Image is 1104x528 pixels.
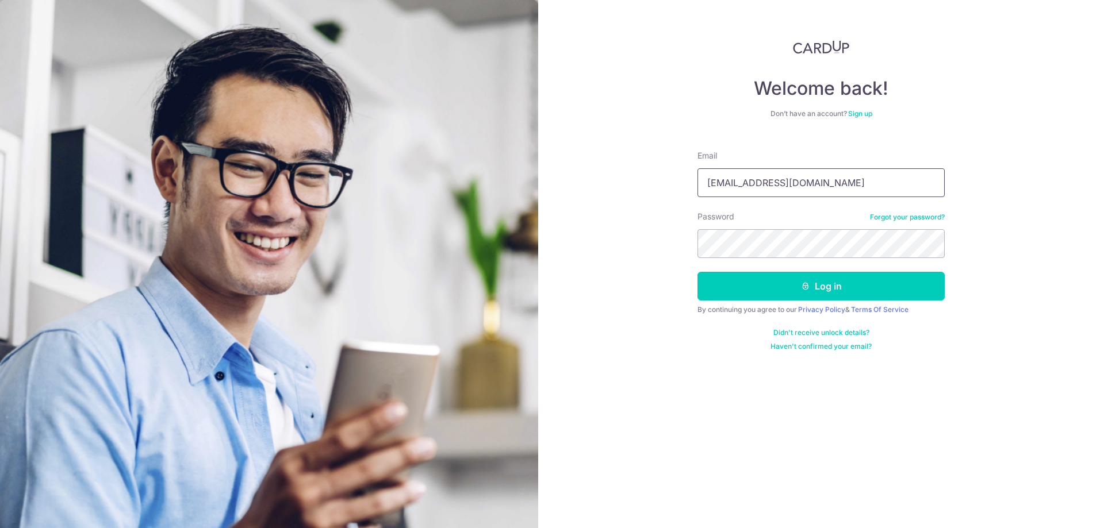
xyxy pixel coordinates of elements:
[697,150,717,161] label: Email
[773,328,869,337] a: Didn't receive unlock details?
[848,109,872,118] a: Sign up
[697,272,945,300] button: Log in
[798,305,845,314] a: Privacy Policy
[851,305,908,314] a: Terms Of Service
[697,211,734,222] label: Password
[697,77,945,100] h4: Welcome back!
[697,109,945,118] div: Don’t have an account?
[770,342,872,351] a: Haven't confirmed your email?
[870,213,945,222] a: Forgot your password?
[793,40,849,54] img: CardUp Logo
[697,168,945,197] input: Enter your Email
[697,305,945,314] div: By continuing you agree to our &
